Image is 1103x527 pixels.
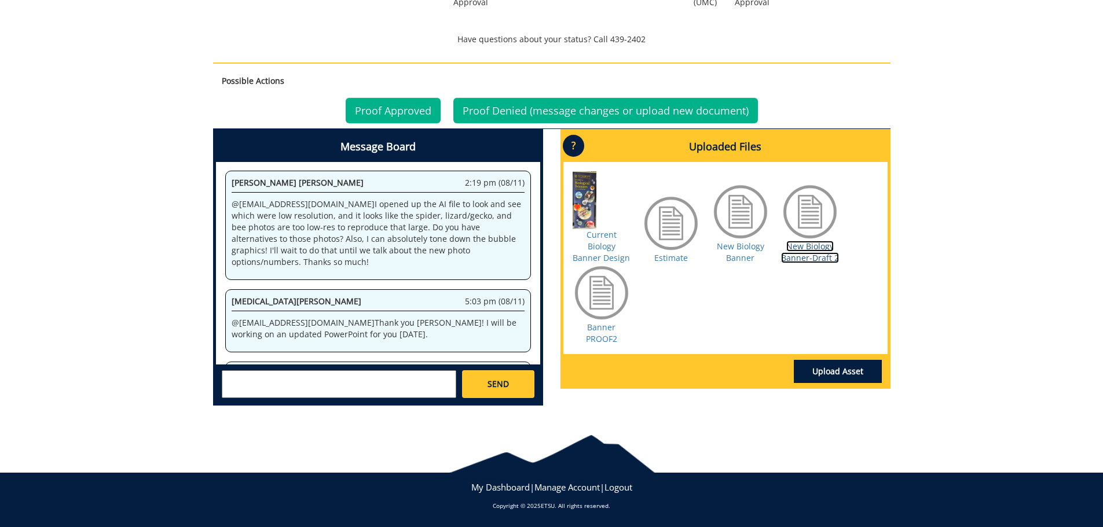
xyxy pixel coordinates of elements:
a: Estimate [654,252,688,263]
span: 5:03 pm (08/11) [465,296,525,307]
a: New Biology Banner-Draft 2 [781,241,839,263]
p: @ [EMAIL_ADDRESS][DOMAIN_NAME] Thank you [PERSON_NAME]! I will be working on an updated PowerPoin... [232,317,525,340]
textarea: messageToSend [222,370,456,398]
a: Proof Denied (message changes or upload new document) [453,98,758,123]
a: Upload Asset [794,360,882,383]
a: Banner PROOF2 [586,322,617,344]
a: New Biology Banner [717,241,764,263]
span: SEND [488,378,509,390]
a: ETSU [541,502,555,510]
a: My Dashboard [471,481,530,493]
p: Have questions about your status? Call 439-2402 [213,34,891,45]
a: Logout [604,481,632,493]
span: 2:19 pm (08/11) [465,177,525,189]
span: [MEDICAL_DATA][PERSON_NAME] [232,296,361,307]
a: Current Biology Banner Design [573,229,630,263]
span: [PERSON_NAME] [PERSON_NAME] [232,177,364,188]
p: @ [EMAIL_ADDRESS][DOMAIN_NAME] I opened up the AI file to look and see which were low resolution,... [232,198,525,268]
a: Manage Account [534,481,600,493]
a: Proof Approved [346,98,441,123]
p: ? [563,135,584,157]
strong: Possible Actions [222,75,284,86]
a: SEND [462,370,534,398]
h4: Uploaded Files [563,132,888,162]
h4: Message Board [216,132,540,162]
